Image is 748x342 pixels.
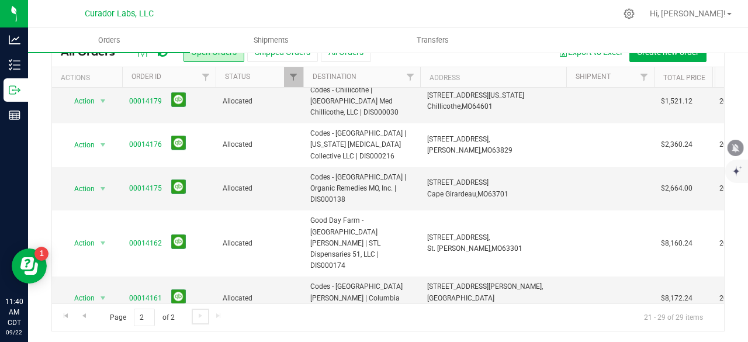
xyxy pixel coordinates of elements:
[64,137,95,153] span: Action
[196,67,216,87] a: Filter
[472,102,493,110] span: 64601
[635,309,712,326] span: 21 - 29 of 29 items
[129,139,162,150] a: 00014176
[502,244,522,253] span: 63301
[129,238,162,249] a: 00014162
[313,72,356,81] a: Destination
[650,9,726,18] span: Hi, [PERSON_NAME]!
[100,309,184,327] span: Page of 2
[622,8,636,19] div: Manage settings
[75,309,92,324] a: Go to the previous page
[238,35,304,46] span: Shipments
[427,233,490,241] span: [STREET_ADDRESS],
[134,309,155,327] input: 2
[129,183,162,194] a: 00014175
[310,128,413,162] span: Codes - [GEOGRAPHIC_DATA] | [US_STATE] [MEDICAL_DATA] Collective LLC | DIS000216
[34,247,49,261] iframe: Resource center unread badge
[64,290,95,306] span: Action
[310,85,413,119] span: Codes - Chillicothe | [GEOGRAPHIC_DATA] Med Chillicothe, LLC | DIS000030
[427,91,524,99] span: [STREET_ADDRESS][US_STATE]
[96,93,110,109] span: select
[5,328,23,337] p: 09/22
[64,93,95,109] span: Action
[61,74,117,82] div: Actions
[28,28,190,53] a: Orders
[661,238,692,249] span: $8,160.24
[96,290,110,306] span: select
[64,235,95,251] span: Action
[661,293,692,304] span: $8,172.24
[57,309,74,324] a: Go to the first page
[225,72,250,81] a: Status
[9,59,20,71] inline-svg: Inventory
[310,172,413,206] span: Codes - [GEOGRAPHIC_DATA] | Organic Remedies MO, Inc. | DIS000138
[9,84,20,96] inline-svg: Outbound
[190,28,352,53] a: Shipments
[635,67,654,87] a: Filter
[663,74,705,82] a: Total Price
[284,67,303,87] a: Filter
[223,139,296,150] span: Allocated
[9,109,20,121] inline-svg: Reports
[420,67,566,88] th: Address
[462,102,472,110] span: MO
[492,146,512,154] span: 63829
[223,183,296,194] span: Allocated
[131,72,161,81] a: Order ID
[401,67,420,87] a: Filter
[82,35,136,46] span: Orders
[96,181,110,197] span: select
[637,47,699,57] span: Create new order
[223,96,296,107] span: Allocated
[129,96,162,107] a: 00014179
[401,35,465,46] span: Transfers
[129,293,162,304] a: 00014161
[661,139,692,150] span: $2,360.24
[352,28,514,53] a: Transfers
[427,282,543,291] span: [STREET_ADDRESS][PERSON_NAME],
[223,238,296,249] span: Allocated
[661,96,692,107] span: $1,521.12
[85,9,154,19] span: Curador Labs, LLC
[488,190,508,198] span: 63701
[310,215,413,271] span: Good Day Farm - [GEOGRAPHIC_DATA][PERSON_NAME] | STL Dispensaries 51, LLC | DIS000174
[576,72,611,81] a: Shipment
[223,293,296,304] span: Allocated
[427,178,489,186] span: [STREET_ADDRESS]
[427,190,477,198] span: Cape Girardeau,
[12,248,47,284] iframe: Resource center
[310,281,413,315] span: Codes - [GEOGRAPHIC_DATA][PERSON_NAME] | Columbia Care MO LLC | DIS000184
[427,244,491,253] span: St. [PERSON_NAME],
[477,190,488,198] span: MO
[64,181,95,197] span: Action
[427,102,462,110] span: Chillicothe,
[482,146,492,154] span: MO
[5,296,23,328] p: 11:40 AM CDT
[661,183,692,194] span: $2,664.00
[96,235,110,251] span: select
[96,137,110,153] span: select
[491,244,502,253] span: MO
[427,146,482,154] span: [PERSON_NAME],
[9,34,20,46] inline-svg: Analytics
[427,135,490,143] span: [STREET_ADDRESS],
[427,294,494,313] span: [GEOGRAPHIC_DATA][PERSON_NAME],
